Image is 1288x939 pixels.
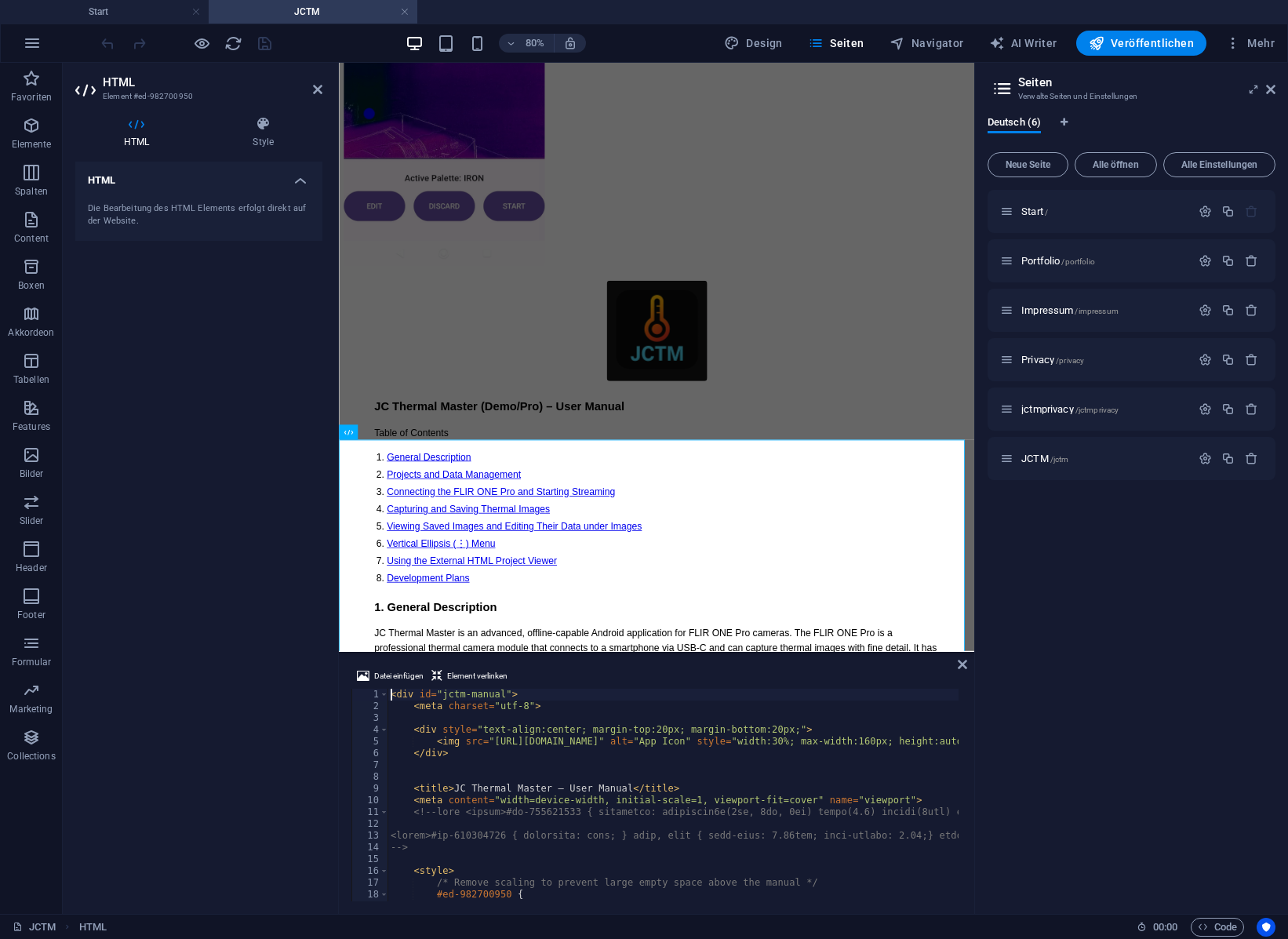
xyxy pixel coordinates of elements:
[802,31,871,56] button: Seiten
[1199,304,1212,317] div: Einstellungen
[1221,452,1235,465] div: Duplizieren
[12,138,52,151] p: Elemente
[1061,257,1094,266] span: /portfolio
[352,877,389,889] div: 17
[352,771,389,783] div: 8
[1199,254,1212,268] div: Einstellungen
[352,759,389,771] div: 7
[1021,206,1048,217] span: Klick, um Seite zu öffnen
[103,75,322,89] h2: HTML
[1257,918,1275,937] button: Usercentrics
[988,152,1068,177] button: Neue Seite
[1153,918,1177,937] span: 00 00
[1199,205,1212,218] div: Einstellungen
[352,724,389,736] div: 4
[988,113,1041,135] span: Deutsch (6)
[13,420,50,433] p: Features
[989,35,1057,51] span: AI Writer
[352,795,389,806] div: 10
[352,842,389,853] div: 14
[1245,353,1258,366] div: Entfernen
[17,609,45,621] p: Footer
[724,35,783,51] span: Design
[808,35,864,51] span: Seiten
[1245,304,1258,317] div: Entfernen
[16,562,47,574] p: Header
[11,91,52,104] p: Favoriten
[1221,353,1235,366] div: Duplizieren
[352,806,389,818] div: 11
[1017,305,1191,315] div: Impressum/impressum
[1045,208,1048,217] span: /
[1089,35,1194,51] span: Veröffentlichen
[1017,404,1191,414] div: jctmprivacy/jctmprivacy
[1021,403,1119,415] span: jctmprivacy
[1018,89,1244,104] h3: Verwalte Seiten und Einstellungen
[12,656,52,668] p: Formular
[499,34,555,53] button: 80%
[1075,307,1118,315] span: /impressum
[1245,205,1258,218] div: Die Startseite kann nicht gelöscht werden
[352,712,389,724] div: 3
[995,160,1061,169] span: Neue Seite
[1021,304,1119,316] span: Impressum
[352,701,389,712] div: 2
[103,89,291,104] h3: Element #ed-982700950
[1076,31,1206,56] button: Veröffentlichen
[1017,453,1191,464] div: JCTM/jctm
[522,34,548,53] h6: 80%
[1221,254,1235,268] div: Duplizieren
[209,3,417,20] h4: JCTM
[1221,304,1235,317] div: Duplizieren
[224,34,242,53] button: reload
[1170,160,1268,169] span: Alle Einstellungen
[1245,402,1258,416] div: Entfernen
[1017,256,1191,266] div: Portfolio/portfolio
[352,818,389,830] div: 12
[983,31,1064,56] button: AI Writer
[192,34,211,53] button: Klicke hier, um den Vorschau-Modus zu verlassen
[88,202,310,228] div: Die Bearbeitung des HTML Elements erfolgt direkt auf der Website.
[718,31,789,56] div: Design (Strg+Alt+Y)
[352,783,389,795] div: 9
[1198,918,1237,937] span: Code
[1221,402,1235,416] div: Duplizieren
[75,162,322,190] h4: HTML
[1245,254,1258,268] div: Entfernen
[890,35,964,51] span: Navigator
[352,889,389,901] div: 18
[352,865,389,877] div: 16
[988,116,1275,146] div: Sprachen-Tabs
[1075,406,1119,414] span: /jctmprivacy
[7,750,55,762] p: Collections
[8,326,54,339] p: Akkordeon
[204,116,322,149] h4: Style
[15,185,48,198] p: Spalten
[374,667,424,686] span: Datei einfügen
[20,515,44,527] p: Slider
[1191,918,1244,937] button: Code
[1164,921,1166,933] span: :
[9,703,53,715] p: Marketing
[13,918,56,937] a: Klick, um Auswahl aufzuheben. Doppelklick öffnet Seitenverwaltung
[1021,453,1068,464] span: JCTM
[1050,455,1069,464] span: /jctm
[18,279,45,292] p: Boxen
[1221,205,1235,218] div: Duplizieren
[352,830,389,842] div: 13
[355,667,426,686] button: Datei einfügen
[1219,31,1281,56] button: Mehr
[1021,255,1095,267] span: Portfolio
[1018,75,1275,89] h2: Seiten
[79,918,107,937] span: Klick zum Auswählen. Doppelklick zum Bearbeiten
[883,31,970,56] button: Navigator
[352,853,389,865] div: 15
[20,468,44,480] p: Bilder
[1017,355,1191,365] div: Privacy/privacy
[1199,402,1212,416] div: Einstellungen
[1225,35,1275,51] span: Mehr
[1082,160,1150,169] span: Alle öffnen
[1075,152,1157,177] button: Alle öffnen
[1021,354,1084,366] span: Privacy
[75,116,204,149] h4: HTML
